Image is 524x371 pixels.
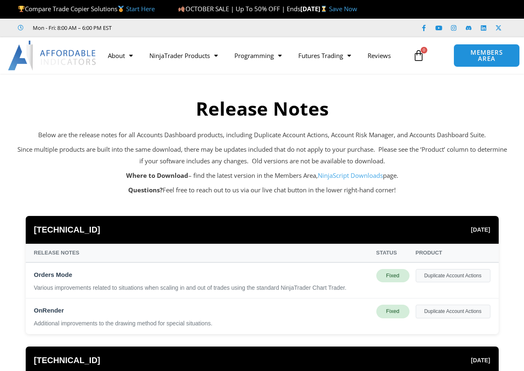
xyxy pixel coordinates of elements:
a: Save Now [329,5,357,13]
div: Additional improvements to the drawing method for special situations. [34,320,370,328]
div: Fixed [376,269,409,282]
a: Futures Trading [290,46,359,65]
span: [TECHNICAL_ID] [34,222,100,238]
img: 🍂 [178,6,185,12]
div: Product [416,248,490,258]
p: – find the latest version in the Members Area, page. [17,170,507,182]
img: LogoAI | Affordable Indicators – NinjaTrader [8,41,97,70]
div: OnRender [34,305,370,316]
strong: [DATE] [300,5,329,13]
a: 0 [400,44,437,68]
a: NinjaScript Downloads [318,171,383,179]
a: NinjaTrader Products [141,46,226,65]
span: 0 [421,47,427,53]
strong: Questions? [128,186,163,194]
span: [DATE] [471,355,490,366]
div: Release Notes [34,248,370,258]
a: Start Here [126,5,155,13]
a: Programming [226,46,290,65]
p: Below are the release notes for all Accounts Dashboard products, including Duplicate Account Acti... [17,129,507,141]
div: Orders Mode [34,269,370,281]
img: 🏆 [18,6,24,12]
span: MEMBERS AREA [462,49,511,62]
div: Fixed [376,305,409,318]
a: Reviews [359,46,399,65]
div: Duplicate Account Actions [416,269,490,282]
iframe: Customer reviews powered by Trustpilot [123,24,248,32]
p: Since multiple products are built into the same download, there may be updates included that do n... [17,144,507,167]
span: Mon - Fri: 8:00 AM – 6:00 PM EST [31,23,112,33]
span: [DATE] [471,224,490,235]
div: Various improvements related to situations when scaling in and out of trades using the standard N... [34,284,370,292]
span: Compare Trade Copier Solutions [18,5,155,13]
img: ⌛ [321,6,327,12]
div: Status [376,248,409,258]
p: Feel free to reach out to us via our live chat button in the lower right-hand corner! [17,184,507,196]
h2: Release Notes [17,97,507,121]
div: Duplicate Account Actions [416,305,490,318]
strong: Where to Download [126,171,188,179]
span: [TECHNICAL_ID] [34,353,100,368]
img: 🥇 [118,6,124,12]
nav: Menu [100,46,409,65]
span: OCTOBER SALE | Up To 50% OFF | Ends [178,5,300,13]
a: About [100,46,141,65]
a: MEMBERS AREA [453,44,519,67]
